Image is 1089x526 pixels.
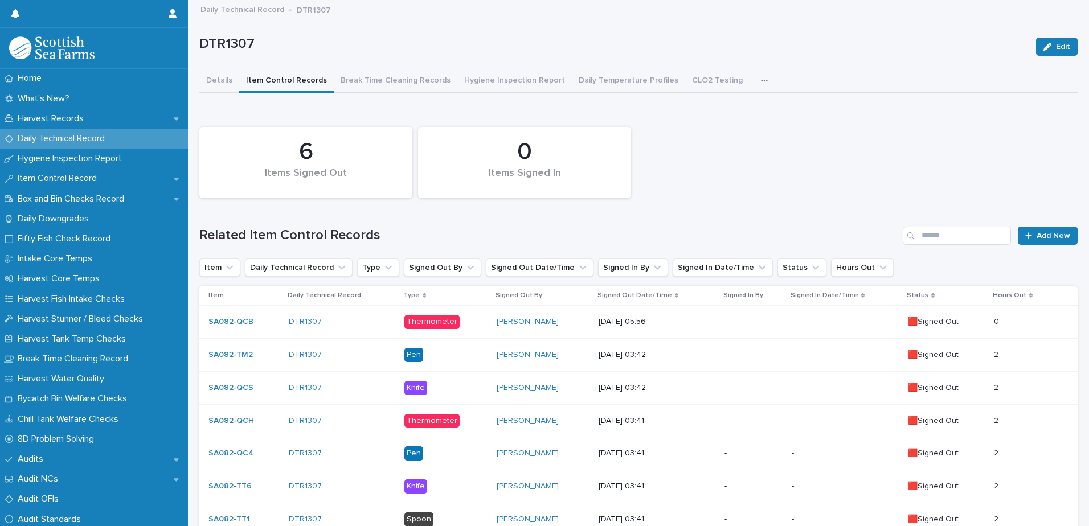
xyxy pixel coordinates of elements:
[724,350,783,360] p: -
[404,258,481,277] button: Signed Out By
[994,315,1001,327] p: 0
[208,317,253,327] a: SA082-QCB
[599,317,715,327] p: [DATE] 05:56
[908,383,985,393] p: 🟥Signed Out
[334,69,457,93] button: Break Time Cleaning Records
[208,416,254,426] a: SA082-QCH
[404,315,460,329] div: Thermometer
[403,289,420,302] p: Type
[13,233,120,244] p: Fifty Fish Check Record
[908,416,985,426] p: 🟥Signed Out
[13,173,106,184] p: Item Control Record
[792,416,899,426] p: -
[245,258,353,277] button: Daily Technical Record
[13,73,51,84] p: Home
[289,416,322,426] a: DTR1307
[496,289,542,302] p: Signed Out By
[404,348,423,362] div: Pen
[13,93,79,104] p: What's New?
[239,69,334,93] button: Item Control Records
[357,258,399,277] button: Type
[199,470,1078,503] tr: SA082-TT6 DTR1307 Knife[PERSON_NAME] [DATE] 03:41--🟥Signed Out22
[724,317,783,327] p: -
[497,317,559,327] a: [PERSON_NAME]
[13,194,133,204] p: Box and Bin Checks Record
[208,515,250,524] a: SA082-TT1
[599,515,715,524] p: [DATE] 03:41
[13,454,52,465] p: Audits
[597,289,672,302] p: Signed Out Date/Time
[199,69,239,93] button: Details
[13,133,114,144] p: Daily Technical Record
[791,289,858,302] p: Signed In Date/Time
[1018,227,1078,245] a: Add New
[13,273,109,284] p: Harvest Core Temps
[219,138,393,166] div: 6
[13,314,152,324] p: Harvest Stunner / Bleed Checks
[908,350,985,360] p: 🟥Signed Out
[199,36,1027,52] p: DTR1307
[208,449,253,458] a: SA082-QC4
[598,258,668,277] button: Signed In By
[199,371,1078,404] tr: SA082-QCS DTR1307 Knife[PERSON_NAME] [DATE] 03:42--🟥Signed Out22
[13,294,134,305] p: Harvest Fish Intake Checks
[497,515,559,524] a: [PERSON_NAME]
[831,258,894,277] button: Hours Out
[13,354,137,364] p: Break Time Cleaning Record
[907,289,928,302] p: Status
[599,416,715,426] p: [DATE] 03:41
[199,404,1078,437] tr: SA082-QCH DTR1307 Thermometer[PERSON_NAME] [DATE] 03:41--🟥Signed Out22
[437,138,612,166] div: 0
[219,167,393,191] div: Items Signed Out
[908,515,985,524] p: 🟥Signed Out
[1056,43,1070,51] span: Edit
[200,2,284,15] a: Daily Technical Record
[288,289,361,302] p: Daily Technical Record
[994,348,1001,360] p: 2
[994,381,1001,393] p: 2
[497,482,559,491] a: [PERSON_NAME]
[497,416,559,426] a: [PERSON_NAME]
[723,289,763,302] p: Signed In By
[199,437,1078,470] tr: SA082-QC4 DTR1307 Pen[PERSON_NAME] [DATE] 03:41--🟥Signed Out22
[404,479,427,494] div: Knife
[724,482,783,491] p: -
[994,512,1001,524] p: 2
[994,446,1001,458] p: 2
[13,474,67,484] p: Audit NCs
[13,373,113,384] p: Harvest Water Quality
[792,350,899,360] p: -
[724,515,783,524] p: -
[908,449,985,458] p: 🟥Signed Out
[13,113,93,124] p: Harvest Records
[404,381,427,395] div: Knife
[437,167,612,191] div: Items Signed In
[199,227,898,244] h1: Related Item Control Records
[903,227,1011,245] input: Search
[208,482,252,491] a: SA082-TT6
[792,515,899,524] p: -
[724,416,783,426] p: -
[13,253,101,264] p: Intake Core Temps
[199,258,240,277] button: Item
[13,434,103,445] p: 8D Problem Solving
[297,3,331,15] p: DTR1307
[497,449,559,458] a: [PERSON_NAME]
[13,514,90,525] p: Audit Standards
[289,383,322,393] a: DTR1307
[908,482,985,491] p: 🟥Signed Out
[993,289,1026,302] p: Hours Out
[599,449,715,458] p: [DATE] 03:41
[404,446,423,461] div: Pen
[724,383,783,393] p: -
[777,258,826,277] button: Status
[208,350,253,360] a: SA082-TM2
[199,306,1078,339] tr: SA082-QCB DTR1307 Thermometer[PERSON_NAME] [DATE] 05:56--🟥Signed Out00
[792,482,899,491] p: -
[994,479,1001,491] p: 2
[13,494,68,504] p: Audit OFIs
[289,515,322,524] a: DTR1307
[289,449,322,458] a: DTR1307
[9,36,95,59] img: mMrefqRFQpe26GRNOUkG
